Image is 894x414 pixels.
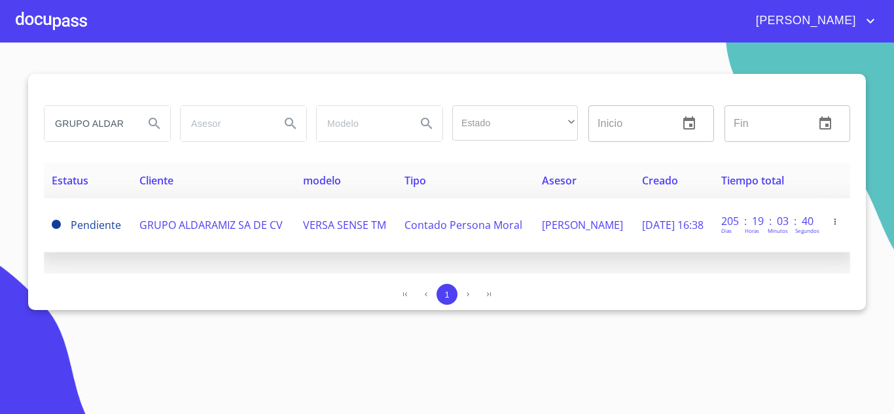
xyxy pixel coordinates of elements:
p: Dias [721,227,732,234]
span: [DATE] 16:38 [642,218,704,232]
span: Estatus [52,173,88,188]
button: Search [411,108,442,139]
button: Search [139,108,170,139]
span: [PERSON_NAME] [746,10,863,31]
p: Horas [745,227,759,234]
span: Creado [642,173,678,188]
span: Contado Persona Moral [404,218,522,232]
div: ​ [452,105,578,141]
span: Pendiente [71,218,121,232]
input: search [45,106,134,141]
span: 1 [444,290,449,300]
input: search [317,106,406,141]
span: Tipo [404,173,426,188]
span: Pendiente [52,220,61,229]
p: Minutos [768,227,788,234]
span: Asesor [542,173,577,188]
input: search [181,106,270,141]
span: modelo [303,173,341,188]
span: [PERSON_NAME] [542,218,623,232]
button: 1 [437,284,457,305]
span: GRUPO ALDARAMIZ SA DE CV [139,218,283,232]
span: Tiempo total [721,173,784,188]
p: 205 : 19 : 03 : 40 [721,214,810,228]
button: account of current user [746,10,878,31]
p: Segundos [795,227,819,234]
span: VERSA SENSE TM [303,218,386,232]
button: Search [275,108,306,139]
span: Cliente [139,173,173,188]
